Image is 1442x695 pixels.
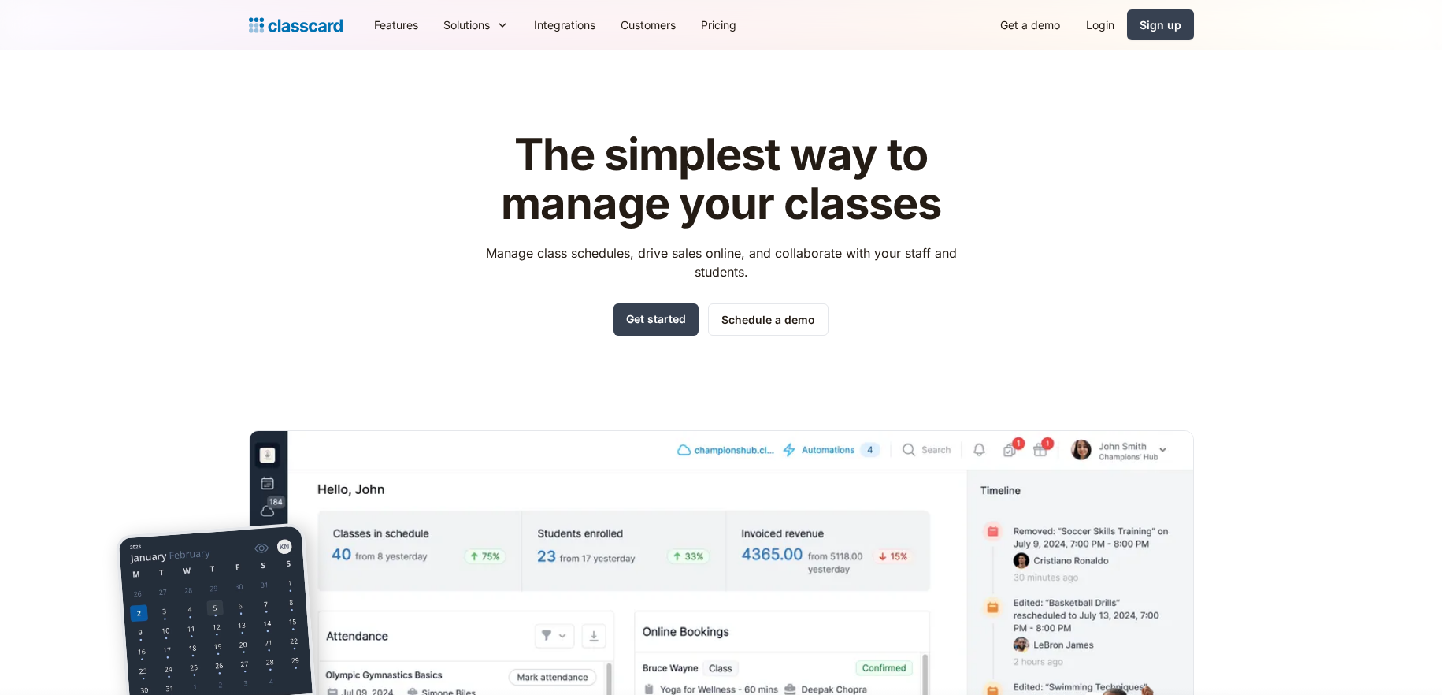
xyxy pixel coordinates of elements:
a: Integrations [521,7,608,43]
a: Get a demo [988,7,1073,43]
a: Customers [608,7,688,43]
a: Features [361,7,431,43]
p: Manage class schedules, drive sales online, and collaborate with your staff and students. [471,243,971,281]
a: Login [1073,7,1127,43]
a: home [249,14,343,36]
a: Sign up [1127,9,1194,40]
h1: The simplest way to manage your classes [471,131,971,228]
div: Sign up [1140,17,1181,33]
div: Solutions [431,7,521,43]
div: Solutions [443,17,490,33]
a: Pricing [688,7,749,43]
a: Get started [613,303,699,336]
a: Schedule a demo [708,303,829,336]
